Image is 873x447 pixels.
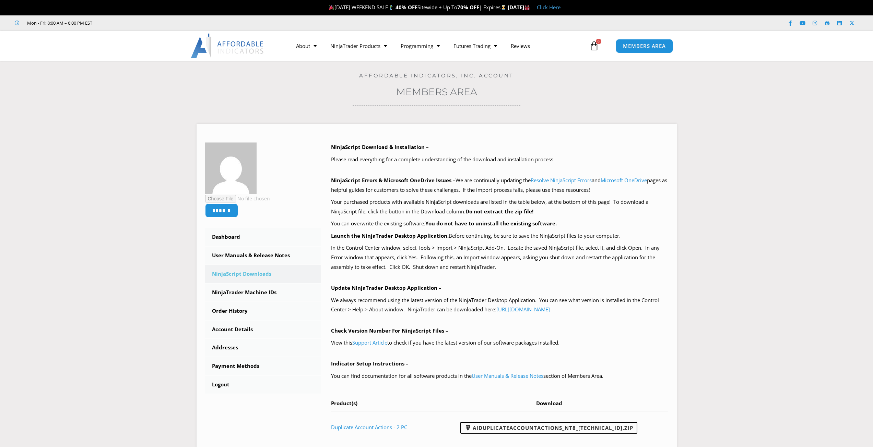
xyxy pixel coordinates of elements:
[596,39,601,44] span: 0
[472,372,543,379] a: User Manuals & Release Notes
[396,4,417,11] strong: 40% OFF
[205,357,321,375] a: Payment Methods
[205,376,321,394] a: Logout
[205,265,321,283] a: NinjaScript Downloads
[205,284,321,301] a: NinjaTrader Machine IDs
[331,371,668,381] p: You can find documentation for all software products in the section of Members Area.
[331,360,409,367] b: Indicator Setup Instructions –
[331,232,449,239] b: Launch the NinjaTrader Desktop Application.
[331,155,668,164] p: Please read everything for a complete understanding of the download and installation process.
[205,321,321,338] a: Account Details
[579,36,609,56] a: 0
[205,228,321,394] nav: Account pages
[352,339,387,346] a: Support Article
[331,400,357,407] span: Product(s)
[329,5,334,10] img: 🎉
[616,39,673,53] a: MEMBERS AREA
[537,4,561,11] a: Click Here
[331,144,429,150] b: NinjaScript Download & Installation –
[331,243,668,272] p: In the Control Center window, select Tools > Import > NinjaScript Add-On. Locate the saved NinjaS...
[205,228,321,246] a: Dashboard
[331,327,448,334] b: Check Version Number For NinjaScript Files –
[447,38,504,54] a: Futures Trading
[425,220,557,227] b: You do not have to uninstall the existing software.
[331,284,441,291] b: Update NinjaTrader Desktop Application –
[524,5,530,10] img: 🏭
[25,19,92,27] span: Mon - Fri: 8:00 AM – 6:00 PM EST
[623,44,666,49] span: MEMBERS AREA
[331,219,668,228] p: You can overwrite the existing software.
[531,177,592,184] a: Resolve NinjaScript Errors
[191,34,264,58] img: LogoAI | Affordable Indicators – NinjaTrader
[205,247,321,264] a: User Manuals & Release Notes
[331,197,668,216] p: Your purchased products with available NinjaScript downloads are listed in the table below, at th...
[331,338,668,348] p: View this to check if you have the latest version of our software packages installed.
[536,400,562,407] span: Download
[359,72,514,79] a: Affordable Indicators, Inc. Account
[396,86,477,98] a: Members Area
[331,177,456,184] b: NinjaScript Errors & Microsoft OneDrive Issues –
[460,422,637,434] a: AIDuplicateAccountActions_NT8_[TECHNICAL_ID].zip
[205,142,257,194] img: 1eeb6c643e5196cba50066c4e6d585ad8c9cdad88b2f7bbe5d08232ee6f1056f
[601,177,647,184] a: Microsoft OneDrive
[457,4,479,11] strong: 70% OFF
[388,5,393,10] img: 🏌️‍♂️
[394,38,447,54] a: Programming
[102,20,205,26] iframe: Customer reviews powered by Trustpilot
[289,38,323,54] a: About
[327,4,507,11] span: [DATE] WEEKEND SALE Sitewide + Up To | Expires
[508,4,530,11] strong: [DATE]
[331,231,668,241] p: Before continuing, be sure to save the NinjaScript files to your computer.
[289,38,588,54] nav: Menu
[501,5,506,10] img: ⌛
[205,339,321,357] a: Addresses
[465,208,533,215] b: Do not extract the zip file!
[331,176,668,195] p: We are continually updating the and pages as helpful guides for customers to solve these challeng...
[504,38,537,54] a: Reviews
[205,302,321,320] a: Order History
[496,306,550,313] a: [URL][DOMAIN_NAME]
[331,296,668,315] p: We always recommend using the latest version of the NinjaTrader Desktop Application. You can see ...
[331,424,407,431] a: Duplicate Account Actions - 2 PC
[323,38,394,54] a: NinjaTrader Products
